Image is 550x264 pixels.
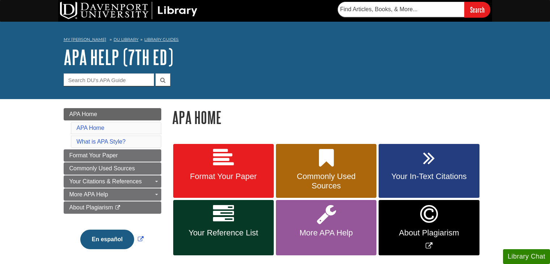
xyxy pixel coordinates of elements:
a: APA Home [64,108,161,120]
a: Your Reference List [173,200,274,255]
button: En español [80,230,134,249]
span: Commonly Used Sources [281,172,371,191]
a: More APA Help [276,200,376,255]
a: Commonly Used Sources [64,162,161,175]
a: Link opens in new window [78,236,145,242]
form: Searches DU Library's articles, books, and more [338,2,490,17]
a: Library Guides [144,37,179,42]
a: About Plagiarism [64,201,161,214]
input: Find Articles, Books, & More... [338,2,464,17]
h1: APA Home [172,108,487,127]
a: Format Your Paper [64,149,161,162]
a: Commonly Used Sources [276,144,376,198]
nav: breadcrumb [64,35,487,46]
a: My [PERSON_NAME] [64,37,106,43]
span: About Plagiarism [69,204,113,210]
input: Search [464,2,490,17]
div: Guide Page Menu [64,108,161,261]
a: Format Your Paper [173,144,274,198]
span: Your Citations & References [69,178,142,184]
span: More APA Help [69,191,108,197]
input: Search DU's APA Guide [64,73,154,86]
span: Your Reference List [179,228,268,238]
a: APA Help (7th Ed) [64,46,173,68]
a: What is APA Style? [77,139,126,145]
button: Library Chat [503,249,550,264]
span: More APA Help [281,228,371,238]
a: DU Library [114,37,138,42]
a: APA Home [77,125,105,131]
span: Format Your Paper [69,152,118,158]
a: More APA Help [64,188,161,201]
img: DU Library [60,2,197,19]
a: Your Citations & References [64,175,161,188]
span: Format Your Paper [179,172,268,181]
span: Your In-Text Citations [384,172,474,181]
span: APA Home [69,111,97,117]
span: Commonly Used Sources [69,165,135,171]
i: This link opens in a new window [115,205,121,210]
a: Your In-Text Citations [379,144,479,198]
a: Link opens in new window [379,200,479,255]
span: About Plagiarism [384,228,474,238]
